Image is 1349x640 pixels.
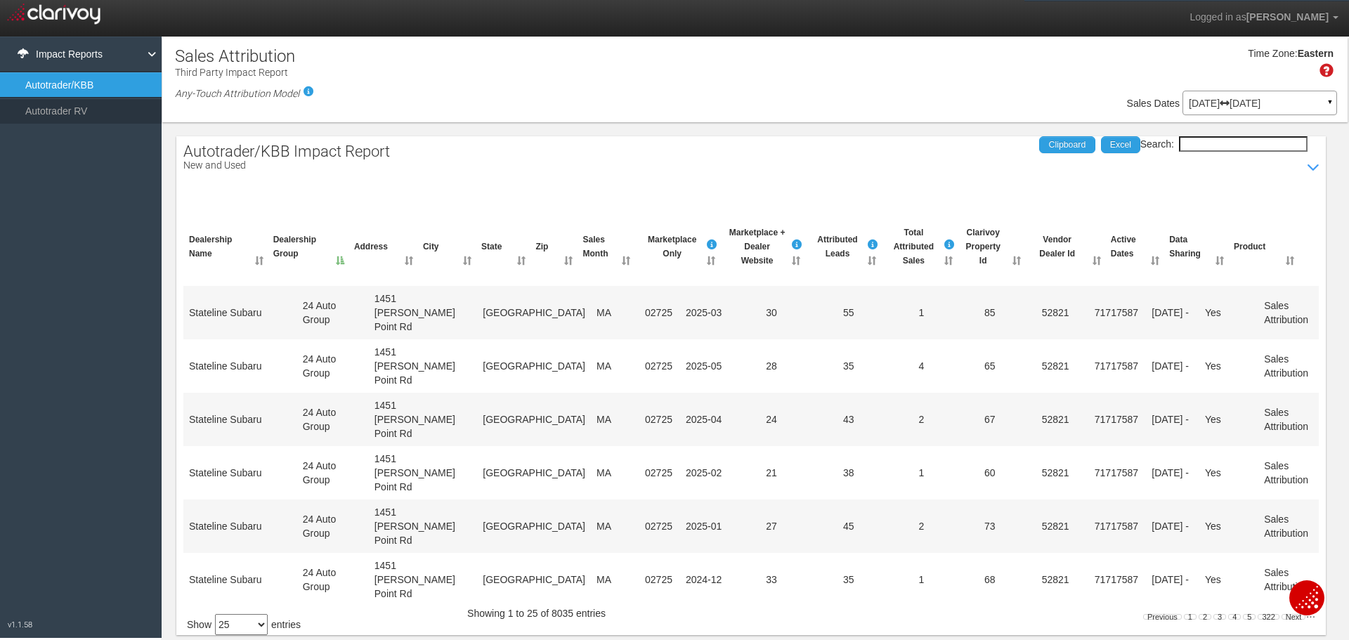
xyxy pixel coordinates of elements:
td: 43 [810,393,887,446]
th: VendorDealer Id: activate to sort column ascending [1025,220,1105,274]
td: 28 [733,339,810,393]
p: New and Used [183,160,390,171]
td: 71717587 [1087,553,1147,606]
a: Logged in as[PERSON_NAME] [1179,1,1349,34]
td: 24 Auto Group [297,446,369,499]
a: 1 [1184,614,1197,620]
td: 1451 [PERSON_NAME] Point Rd [369,286,477,339]
td: 2025-01 [680,499,733,553]
td: 1451 [PERSON_NAME] Point Rd [369,339,477,393]
td: [GEOGRAPHIC_DATA] [477,446,591,499]
td: [GEOGRAPHIC_DATA] [477,499,591,553]
p: [DATE] [DATE] [1189,98,1331,108]
input: Search: [1179,136,1308,152]
a: 2 [1199,614,1211,620]
td: 71717587 [1087,339,1147,393]
td: Sales Attribution [1258,393,1319,446]
td: 71717587 [1087,499,1147,553]
td: 24 Auto Group [297,393,369,446]
td: 2024-12 [680,553,733,606]
td: 52821 [1024,393,1087,446]
th: Total AttributedSales Total unique attributed sales for the Third Party Auto vendor. Note: this c... [880,220,957,274]
div: Showing 1 to 25 of 8035 entries [467,602,613,630]
a: 3 [1213,614,1226,620]
td: 55 [810,286,887,339]
td: 65 [956,339,1024,393]
td: 60 [956,446,1024,499]
td: 1 [887,286,956,339]
td: 2025-05 [680,339,733,393]
td: Sales Attribution [1258,339,1319,393]
td: 52821 [1024,286,1087,339]
td: 35 [810,339,887,393]
i: Show / Hide Data Table [1303,157,1324,178]
td: 2025-04 [680,393,733,446]
td: 38 [810,446,887,499]
td: Stateline Subaru [183,339,297,393]
td: Yes [1199,393,1258,446]
a: 5 [1243,614,1256,620]
td: [GEOGRAPHIC_DATA] [477,393,591,446]
td: 4 [887,339,956,393]
td: Stateline Subaru [183,393,297,446]
td: 1 [887,553,956,606]
label: Search: [1140,136,1308,152]
td: MA [591,393,639,446]
select: Showentries [215,614,268,635]
span: Marketplace Only [648,233,696,261]
td: MA [591,286,639,339]
td: 2025-02 [680,446,733,499]
td: 24 [733,393,810,446]
td: 02725 [639,339,680,393]
td: [DATE] - [1146,286,1199,339]
h1: Sales Attribution [175,47,295,65]
th: State: activate to sort column ascending [476,220,530,274]
th: Zip: activate to sort column ascending [530,220,577,274]
td: [DATE] - [1146,499,1199,553]
td: Yes [1199,286,1258,339]
em: Any-Touch Attribution Model [175,88,299,99]
td: 30 [733,286,810,339]
span: Attributed Leads [817,233,857,261]
span: Sales [1127,98,1152,109]
div: Eastern [1298,47,1334,61]
td: 24 Auto Group [297,339,369,393]
a: 322 [1258,614,1279,620]
td: 02725 [639,446,680,499]
th: Address: activate to sort column ascending [348,220,417,274]
td: 02725 [639,286,680,339]
td: 52821 [1024,499,1087,553]
td: 52821 [1024,553,1087,606]
td: 24 Auto Group [297,499,369,553]
td: [DATE] - [1146,393,1199,446]
td: [DATE] - [1146,553,1199,606]
span: Dates [1154,98,1180,109]
td: 24 Auto Group [297,553,369,606]
td: Stateline Subaru [183,499,297,553]
td: Yes [1199,446,1258,499]
td: Stateline Subaru [183,553,297,606]
td: 2 [887,499,956,553]
td: 71717587 [1087,446,1147,499]
th: Marketplace +DealerWebsiteBuyer visited both the Third Party Auto website and the Dealer’s websit... [719,220,804,274]
th: Product: activate to sort column ascending [1228,220,1298,274]
td: [GEOGRAPHIC_DATA] [477,553,591,606]
span: Excel [1110,140,1131,150]
td: Sales Attribution [1258,553,1319,606]
td: 24 Auto Group [297,286,369,339]
td: 52821 [1024,339,1087,393]
td: 21 [733,446,810,499]
td: 27 [733,499,810,553]
a: ▼ [1324,94,1336,117]
td: Stateline Subaru [183,446,297,499]
td: 1 [887,446,956,499]
td: 1451 [PERSON_NAME] Point Rd [369,393,477,446]
a: Clipboard [1039,136,1095,153]
td: MA [591,446,639,499]
a: Previous [1143,614,1182,620]
th: Dealership Group: activate to sort column descending [268,220,348,274]
td: 02725 [639,393,680,446]
td: [DATE] - [1146,339,1199,393]
td: 52821 [1024,446,1087,499]
th: City: activate to sort column ascending [417,220,476,274]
